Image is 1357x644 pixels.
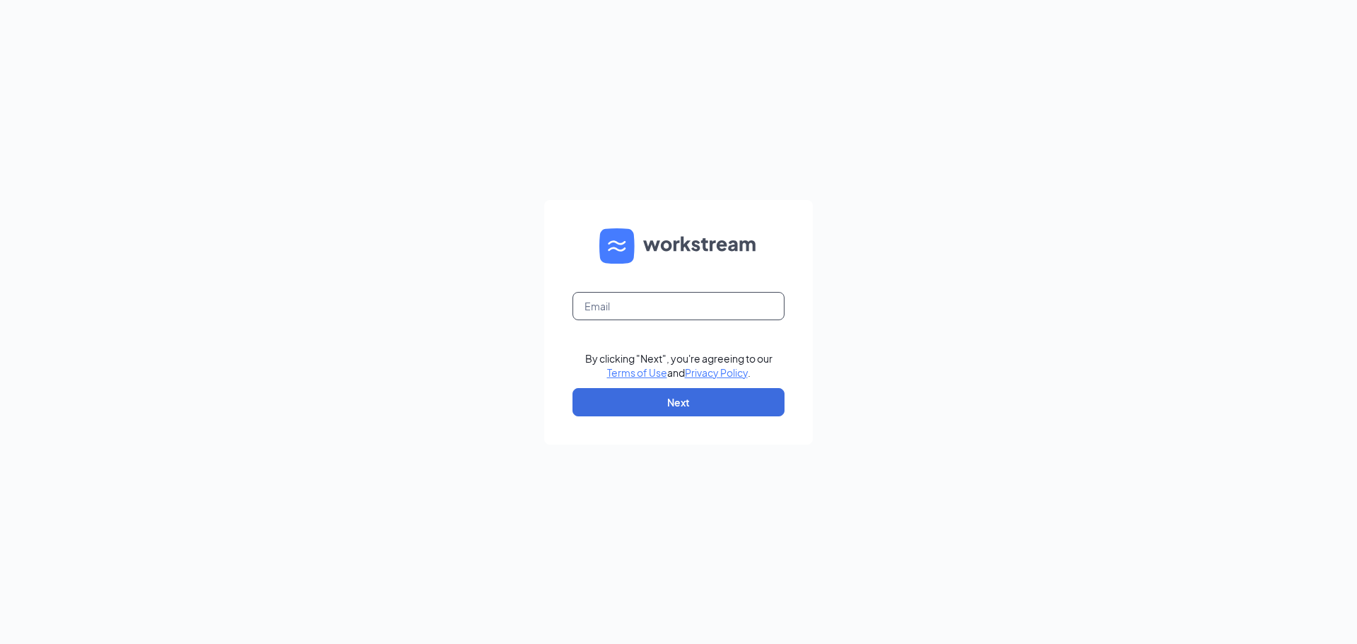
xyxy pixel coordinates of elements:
[585,351,773,380] div: By clicking "Next", you're agreeing to our and .
[599,228,758,264] img: WS logo and Workstream text
[572,388,785,416] button: Next
[607,366,667,379] a: Terms of Use
[572,292,785,320] input: Email
[685,366,748,379] a: Privacy Policy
